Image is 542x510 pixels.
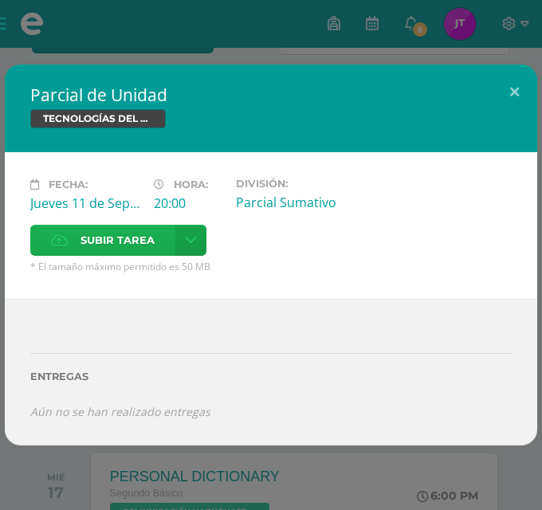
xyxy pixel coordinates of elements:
i: Aún no se han realizado entregas [30,404,210,419]
button: Close (Esc) [492,65,537,119]
span: TECNOLOGÍAS DEL APRENDIZAJE Y LA COMUNICACIÓN [30,109,166,128]
span: * El tamaño máximo permitido es 50 MB [30,260,512,273]
span: Hora: [174,178,208,190]
div: Jueves 11 de Septiembre [30,194,141,212]
label: Entregas [30,371,512,382]
div: 20:00 [154,194,223,212]
span: Subir tarea [81,226,155,255]
label: División: [236,178,347,190]
div: Parcial Sumativo [236,194,347,211]
h2: Parcial de Unidad [30,84,512,106]
span: Fecha: [49,178,88,190]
